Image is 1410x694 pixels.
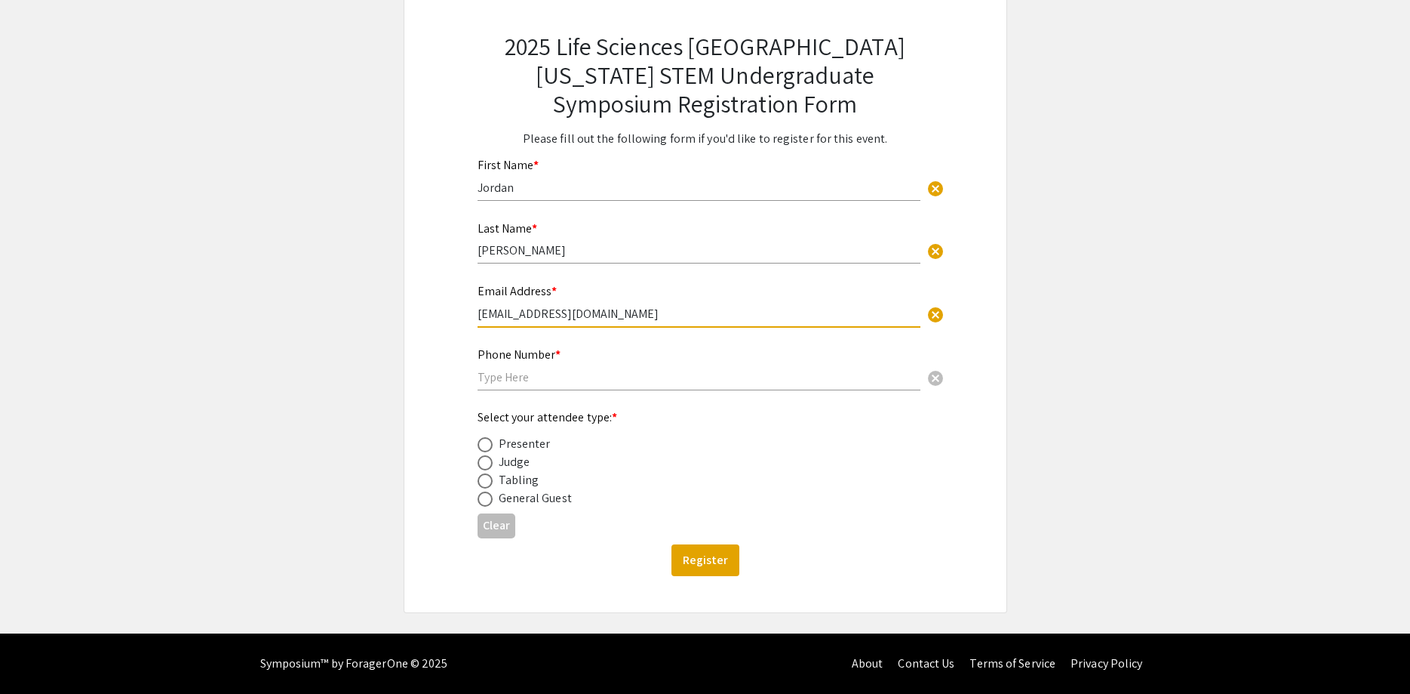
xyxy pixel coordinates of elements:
[499,435,551,453] div: Presenter
[852,655,883,671] a: About
[11,626,64,683] iframe: Chat
[969,655,1055,671] a: Terms of Service
[499,453,530,471] div: Judge
[920,172,951,202] button: Clear
[926,369,945,387] span: cancel
[920,236,951,266] button: Clear
[920,299,951,329] button: Clear
[898,655,954,671] a: Contact Us
[478,409,618,425] mat-label: Select your attendee type:
[926,180,945,198] span: cancel
[499,471,539,489] div: Tabling
[260,634,448,694] div: Symposium™ by ForagerOne © 2025
[478,221,537,236] mat-label: Last Name
[478,242,920,258] input: Type Here
[478,514,515,538] button: Clear
[499,489,572,507] div: General Guest
[920,362,951,392] button: Clear
[478,157,539,173] mat-label: First Name
[926,242,945,261] span: cancel
[478,32,933,119] h2: 2025 Life Sciences [GEOGRAPHIC_DATA][US_STATE] STEM Undergraduate Symposium Registration Form
[478,306,920,322] input: Type Here
[926,306,945,324] span: cancel
[478,347,561,362] mat-label: Phone Number
[478,130,933,148] p: Please fill out the following form if you'd like to register for this event.
[671,544,739,576] button: Register
[478,283,557,299] mat-label: Email Address
[1071,655,1142,671] a: Privacy Policy
[478,180,920,196] input: Type Here
[478,369,920,385] input: Type Here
